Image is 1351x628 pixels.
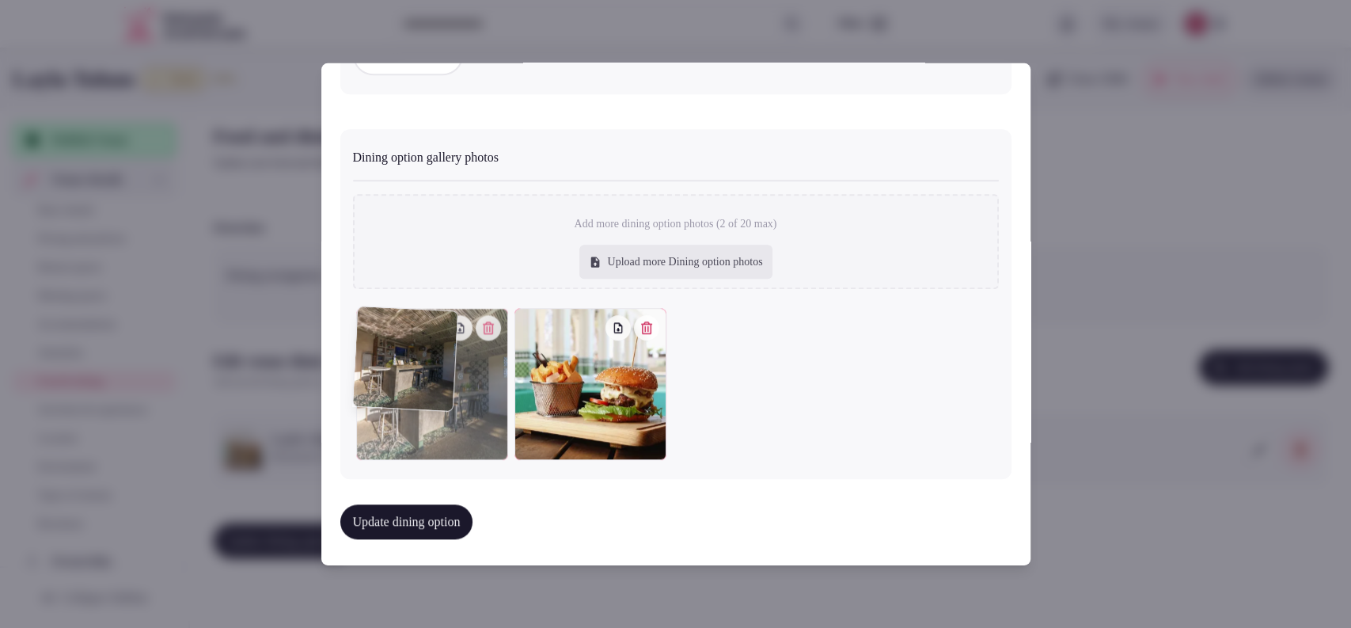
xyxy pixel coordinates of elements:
[340,504,473,539] button: Update dining option
[367,46,449,63] span: + Select options
[514,308,666,460] div: RV-Layla Tulum-dining 3.jpg
[579,245,772,280] div: Upload more Dining option photos
[353,142,999,167] div: Dining option gallery photos
[575,216,777,232] p: Add more dining option photos (2 of 20 max)
[356,308,508,460] div: RV-Layla Tulum-dining.jpg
